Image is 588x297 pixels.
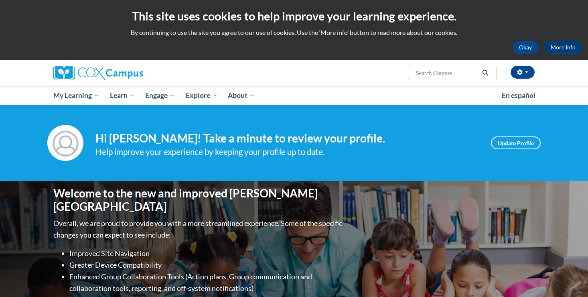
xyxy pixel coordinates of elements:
[497,87,541,104] a: En español
[110,91,135,100] span: Learn
[513,41,538,54] button: Okay
[145,91,175,100] span: Engage
[47,125,83,161] img: Profile Image
[415,68,479,78] input: Search Courses
[95,132,479,145] h4: Hi [PERSON_NAME]! Take a minute to review your profile.
[511,66,535,79] button: Account Settings
[69,259,344,271] li: Greater Device Compatibility
[53,187,344,214] h1: Welcome to the new and improved [PERSON_NAME][GEOGRAPHIC_DATA]
[6,8,582,24] h2: This site uses cookies to help improve your learning experience.
[228,91,255,100] span: About
[186,91,218,100] span: Explore
[180,86,223,105] a: Explore
[556,265,582,291] iframe: Button to launch messaging window
[544,41,582,54] a: More Info
[48,86,105,105] a: My Learning
[479,68,491,78] button: Search
[491,136,541,149] a: Update Profile
[140,86,180,105] a: Engage
[105,86,140,105] a: Learn
[223,86,261,105] a: About
[95,145,479,159] div: Help improve your experience by keeping your profile up to date.
[69,271,344,294] li: Enhanced Group Collaboration Tools (Action plans, Group communication and collaboration tools, re...
[502,91,535,100] span: En español
[6,28,582,37] p: By continuing to use the site you agree to our use of cookies. Use the ‘More info’ button to read...
[53,66,143,80] img: Cox Campus
[69,248,344,259] li: Improved Site Navigation
[53,91,99,100] span: My Learning
[41,86,547,105] div: Main menu
[53,66,206,80] a: Cox Campus
[53,218,344,241] p: Overall, we are proud to provide you with a more streamlined experience. Some of the specific cha...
